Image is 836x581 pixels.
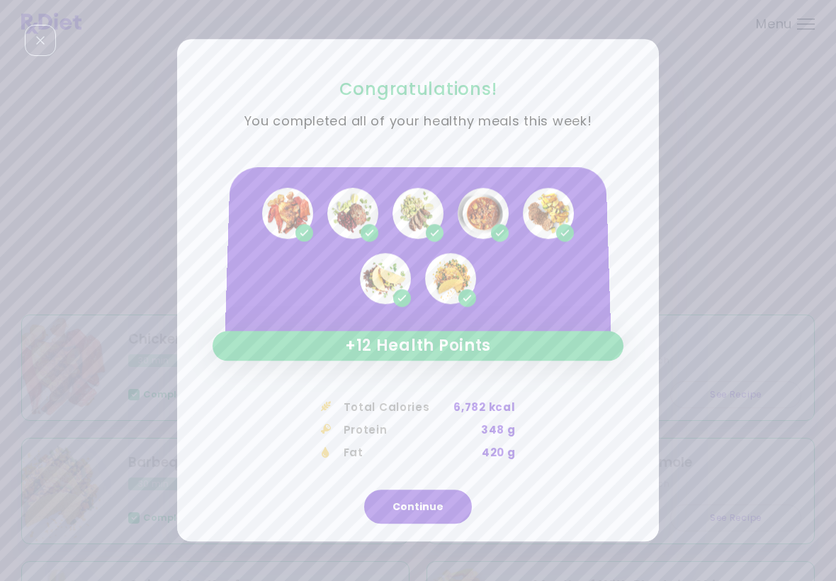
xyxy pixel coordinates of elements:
[25,25,56,56] div: Close
[482,441,516,464] div: 420 g
[364,490,472,524] button: Continue
[453,396,515,419] div: 6,782 kcal
[213,331,623,361] div: +12 Health Points
[481,419,516,441] div: 348 g
[213,111,623,133] p: You completed all of your healthy meals this week!
[321,396,430,419] div: Total Calories
[321,419,388,441] div: Protein
[321,441,363,464] div: Fat
[213,78,623,100] h2: Congratulations!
